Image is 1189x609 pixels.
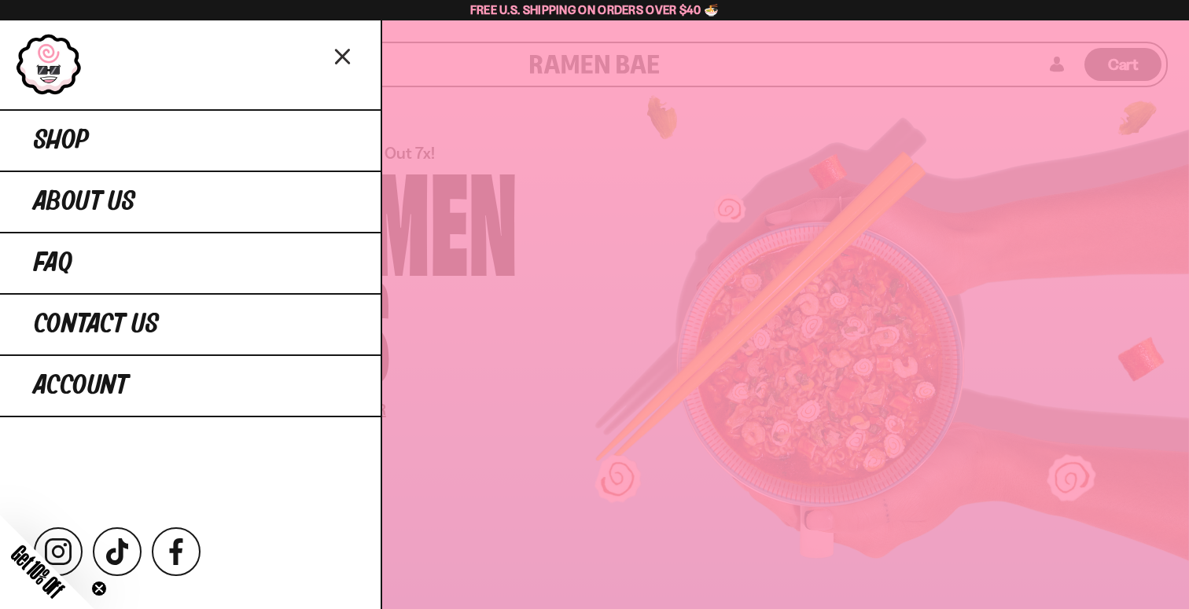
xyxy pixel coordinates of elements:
[34,310,159,339] span: Contact Us
[91,581,107,596] button: Close teaser
[470,2,720,17] span: Free U.S. Shipping on Orders over $40 🍜
[7,541,68,602] span: Get 10% Off
[34,127,89,155] span: Shop
[34,249,72,277] span: FAQ
[34,372,128,400] span: Account
[34,188,135,216] span: About Us
[329,42,357,69] button: Close menu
